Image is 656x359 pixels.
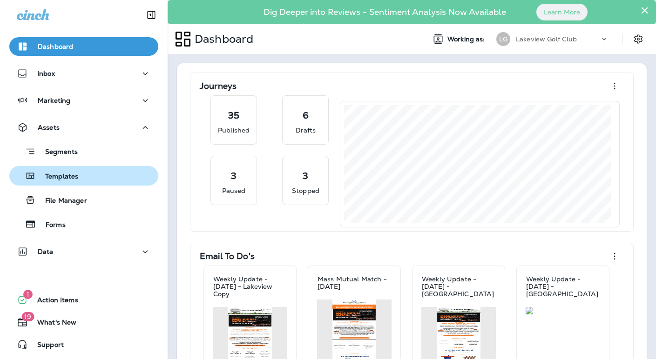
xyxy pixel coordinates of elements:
[36,221,66,230] p: Forms
[37,70,55,77] p: Inbox
[422,275,495,298] p: Weekly Update - [DATE] - [GEOGRAPHIC_DATA]
[218,126,250,135] p: Published
[200,81,237,91] p: Journeys
[191,32,253,46] p: Dashboard
[630,31,647,47] button: Settings
[9,64,158,83] button: Inbox
[9,91,158,110] button: Marketing
[9,141,158,161] button: Segments
[21,312,34,321] span: 19
[516,35,577,43] p: Lakeview Golf Club
[9,242,158,261] button: Data
[28,296,78,307] span: Action Items
[303,171,308,180] p: 3
[536,4,588,20] button: Learn More
[9,313,158,332] button: 19What's New
[28,319,76,330] span: What's New
[36,173,78,181] p: Templates
[9,291,158,309] button: 1Action Items
[200,252,255,261] p: Email To Do's
[38,97,70,104] p: Marketing
[526,275,600,298] p: Weekly Update - [DATE] - [GEOGRAPHIC_DATA]
[138,6,164,24] button: Collapse Sidebar
[231,171,237,180] p: 3
[36,148,78,157] p: Segments
[213,275,287,298] p: Weekly Update - [DATE] - Lakeview Copy
[296,126,316,135] p: Drafts
[38,43,73,50] p: Dashboard
[23,290,33,299] span: 1
[222,186,246,195] p: Paused
[9,37,158,56] button: Dashboard
[38,124,60,131] p: Assets
[9,118,158,137] button: Assets
[9,214,158,234] button: Forms
[9,190,158,210] button: File Manager
[447,35,487,43] span: Working as:
[237,11,533,13] p: Dig Deeper into Reviews - Sentiment Analysis Now Available
[292,186,319,195] p: Stopped
[640,3,649,18] button: Close
[228,111,239,120] p: 35
[9,335,158,354] button: Support
[38,248,54,255] p: Data
[303,111,309,120] p: 6
[526,307,600,314] img: e39154b0-af4c-4406-b81b-2e5d54d737fb.jpg
[318,275,391,290] p: Mass Mutual Match - [DATE]
[28,341,64,352] span: Support
[9,166,158,186] button: Templates
[496,32,510,46] div: LG
[36,197,87,206] p: File Manager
